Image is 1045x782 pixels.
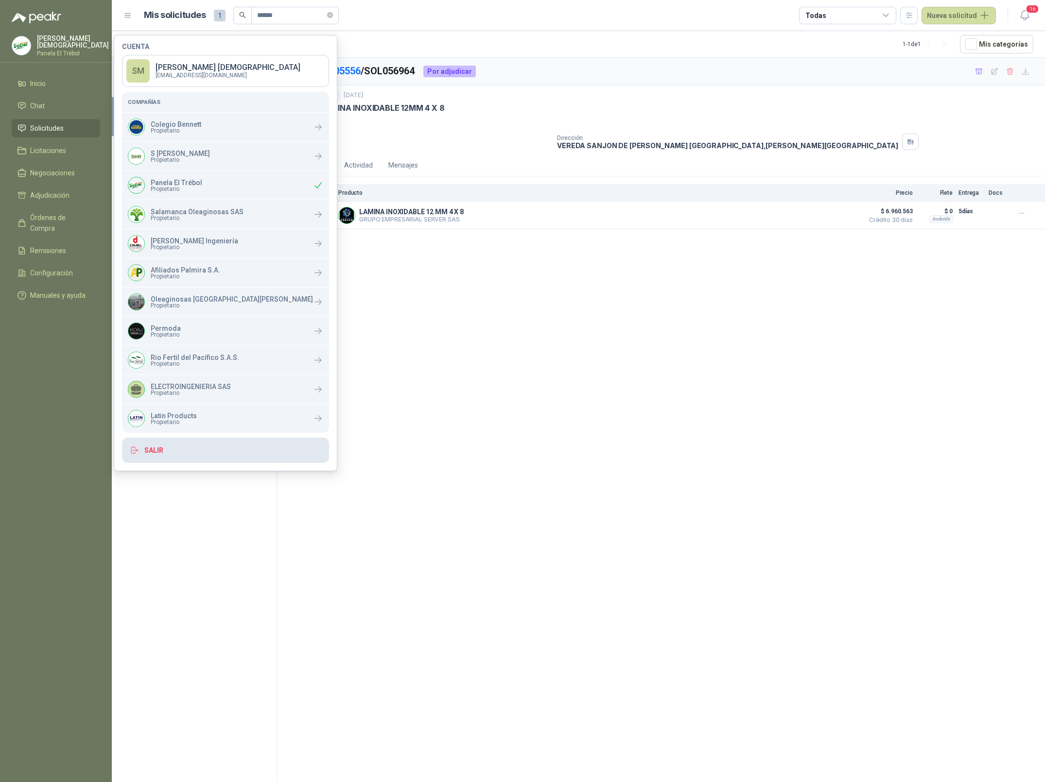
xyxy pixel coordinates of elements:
[151,150,210,157] p: S [PERSON_NAME]
[30,268,73,278] span: Configuración
[151,208,244,215] p: Salamanca Oleaginosas SAS
[122,258,329,287] a: Company LogoAfiliados Palmira S.A.Propietario
[122,375,329,404] a: ELECTROINGENIERIA SASPropietario
[30,168,75,178] span: Negociaciones
[12,164,100,182] a: Negociaciones
[958,205,983,217] p: 5 días
[151,332,181,338] span: Propietario
[37,51,109,56] p: Panela El Trébol
[122,317,329,345] a: Company LogoPermodaPropietario
[359,216,464,223] p: GRUPO EMPRESARIAL SERVER SAS
[151,419,197,425] span: Propietario
[122,113,329,141] a: Company LogoColegio BennettPropietario
[423,66,476,77] div: Por adjudicar
[144,8,206,22] h1: Mis solicitudes
[151,303,313,308] span: Propietario
[122,200,329,229] a: Company LogoSalamanca Oleaginosas SASPropietario
[128,177,144,193] img: Company Logo
[12,97,100,115] a: Chat
[151,267,220,273] p: Afiliados Palmira S.A.
[156,64,300,71] p: [PERSON_NAME] [DEMOGRAPHIC_DATA]
[151,361,239,367] span: Propietario
[151,383,231,390] p: ELECTROINGENIERIA SAS
[151,157,210,163] span: Propietario
[344,91,363,100] p: [DATE]
[122,43,329,50] h4: Cuenta
[151,325,181,332] p: Permoda
[864,217,913,223] span: Crédito 30 días
[12,241,100,260] a: Remisiones
[289,115,1033,126] p: FERRETERIA
[151,244,238,250] span: Propietario
[128,236,144,252] img: Company Logo
[12,36,31,55] img: Company Logo
[128,294,144,310] img: Company Logo
[919,189,953,196] p: Flete
[239,12,246,18] span: search
[805,10,826,21] div: Todas
[359,208,464,216] p: LAMINA INOXIDABLE 12 MM 4 X 8
[37,35,109,49] p: [PERSON_NAME] [DEMOGRAPHIC_DATA]
[126,59,150,83] div: SM
[930,215,953,223] div: Incluido
[151,121,201,128] p: Colegio Bennett
[122,346,329,374] a: Company LogoRio Fertil del Pacífico S.A.S.Propietario
[1026,4,1039,14] span: 16
[989,189,1008,196] p: Docs
[30,145,66,156] span: Licitaciones
[151,412,197,419] p: Latin Products
[1016,7,1033,24] button: 16
[128,206,144,222] img: Company Logo
[960,35,1033,53] button: Mís categorías
[122,55,329,87] a: SM[PERSON_NAME] [DEMOGRAPHIC_DATA][EMAIL_ADDRESS][DOMAIN_NAME]
[151,215,244,221] span: Propietario
[922,7,996,24] button: Nueva solicitud
[30,123,64,134] span: Solicitudes
[128,98,323,106] h5: Compañías
[128,119,144,135] img: Company Logo
[30,212,91,234] span: Órdenes de Compra
[30,101,45,111] span: Chat
[344,160,373,170] div: Actividad
[122,229,329,258] a: Company Logo[PERSON_NAME] IngenieríaPropietario
[128,265,144,281] img: Company Logo
[151,296,313,303] p: Oleaginosas [GEOGRAPHIC_DATA][PERSON_NAME]
[128,148,144,164] img: Company Logo
[557,141,898,150] p: VEREDA SANJON DE [PERSON_NAME] [GEOGRAPHIC_DATA] , [PERSON_NAME][GEOGRAPHIC_DATA]
[12,208,100,238] a: Órdenes de Compra
[122,438,329,463] button: Salir
[12,12,61,23] img: Logo peakr
[12,264,100,282] a: Configuración
[156,72,300,78] p: [EMAIL_ADDRESS][DOMAIN_NAME]
[903,36,952,52] div: 1 - 1 de 1
[864,205,913,217] span: $ 6.960.563
[151,354,239,361] p: Rio Fertil del Pacífico S.A.S.
[958,189,983,196] p: Entrega
[128,410,144,426] img: Company Logo
[151,186,202,192] span: Propietario
[214,10,226,21] span: 1
[12,74,100,93] a: Inicio
[12,141,100,160] a: Licitaciones
[30,78,46,89] span: Inicio
[151,179,202,186] p: Panela El Trébol
[12,119,100,137] a: Solicitudes
[151,273,220,279] span: Propietario
[864,189,913,196] p: Precio
[289,134,549,140] p: Cantidad
[12,186,100,204] a: Adjudicación
[122,404,329,433] a: Company LogoLatin ProductsPropietario
[151,128,201,134] span: Propietario
[122,288,329,316] div: Company LogoOleaginosas [GEOGRAPHIC_DATA][PERSON_NAME]Propietario
[122,171,329,200] div: Company LogoPanela El TrébolPropietario
[327,11,333,20] span: close-circle
[30,190,70,201] span: Adjudicación
[12,286,100,305] a: Manuales y ayuda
